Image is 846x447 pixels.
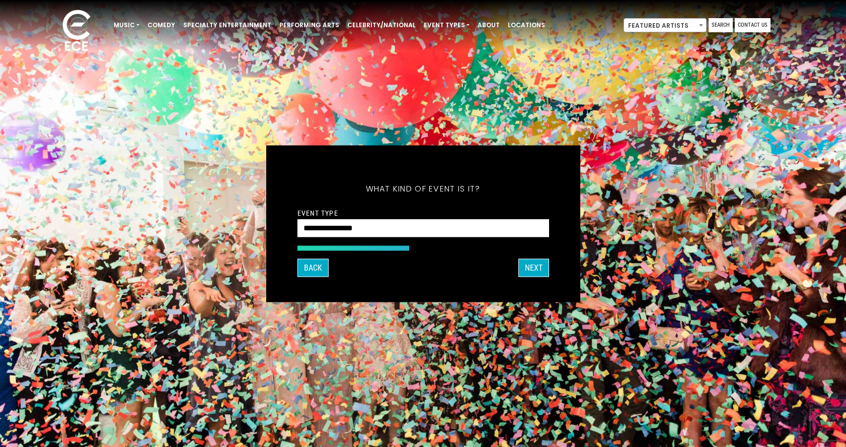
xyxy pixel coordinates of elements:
label: Event Type [297,208,338,217]
a: Performing Arts [275,17,343,34]
span: Featured Artists [624,19,706,33]
a: Celebrity/National [343,17,420,34]
a: Specialty Entertainment [179,17,275,34]
a: Locations [504,17,549,34]
a: Contact Us [735,18,771,32]
button: Back [297,259,329,277]
a: Search [709,18,733,32]
a: Comedy [143,17,179,34]
span: Featured Artists [624,18,707,32]
a: Music [110,17,143,34]
a: About [474,17,504,34]
img: ece_new_logo_whitev2-1.png [51,7,102,56]
a: Event Types [420,17,474,34]
button: Next [518,259,549,277]
h5: What kind of event is it? [297,170,549,207]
